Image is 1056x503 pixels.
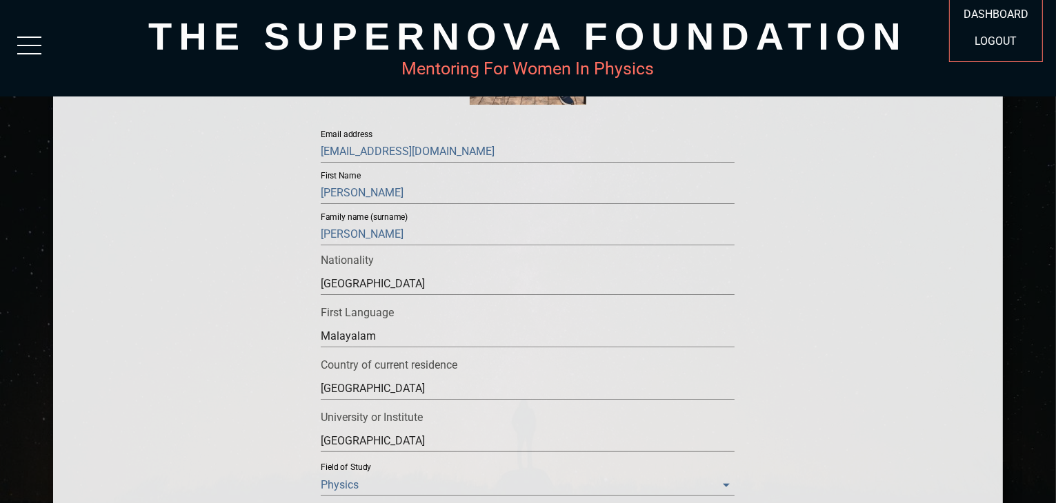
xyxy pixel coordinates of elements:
label: Email address [321,131,372,139]
div: DASHBOARD [957,1,1035,28]
input: start typing... [321,378,735,400]
div: Mentoring For Women In Physics [53,59,1004,79]
input: Family name (surname) [321,223,735,245]
div: Physics [321,474,735,496]
p: Nationality [321,254,735,267]
div: The Supernova Foundation [53,14,1004,59]
input: start typing... [321,325,735,347]
input: start typing... [321,430,735,452]
input: Email address [321,141,735,163]
p: First Language [321,306,735,319]
div: LOGOUT [957,28,1035,54]
label: Family name (surname) [321,214,408,222]
input: First Name [321,182,735,204]
p: Country of current residence [321,358,735,371]
label: First Name [321,172,361,181]
input: start typing... [321,273,735,295]
p: University or Institute [321,411,735,424]
label: Field of Study [321,464,372,472]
